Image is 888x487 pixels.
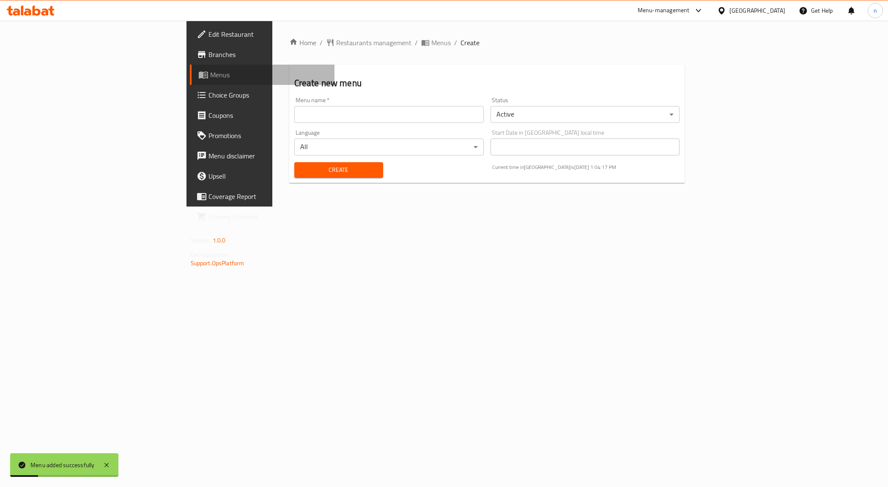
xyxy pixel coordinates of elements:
[294,139,484,155] div: All
[190,105,335,125] a: Coupons
[208,151,328,161] span: Menu disclaimer
[874,6,877,15] span: n
[208,29,328,39] span: Edit Restaurant
[301,165,376,175] span: Create
[460,38,480,48] span: Create
[415,38,418,48] li: /
[208,171,328,181] span: Upsell
[638,5,690,16] div: Menu-management
[294,106,484,123] input: Please enter Menu name
[208,212,328,222] span: Grocery Checklist
[190,166,335,186] a: Upsell
[326,38,411,48] a: Restaurants management
[336,38,411,48] span: Restaurants management
[492,163,680,171] p: Current time in [GEOGRAPHIC_DATA] is [DATE] 1:04:17 PM
[729,6,785,15] div: [GEOGRAPHIC_DATA]
[191,258,244,269] a: Support.OpsPlatform
[208,49,328,60] span: Branches
[213,235,226,246] span: 1.0.0
[208,191,328,201] span: Coverage Report
[190,44,335,65] a: Branches
[421,38,451,48] a: Menus
[190,186,335,207] a: Coverage Report
[190,207,335,227] a: Grocery Checklist
[454,38,457,48] li: /
[431,38,451,48] span: Menus
[191,235,211,246] span: Version:
[210,70,328,80] span: Menus
[191,249,230,260] span: Get support on:
[208,131,328,141] span: Promotions
[208,90,328,100] span: Choice Groups
[190,85,335,105] a: Choice Groups
[294,77,680,90] h2: Create new menu
[190,125,335,146] a: Promotions
[190,65,335,85] a: Menus
[190,24,335,44] a: Edit Restaurant
[294,162,383,178] button: Create
[208,110,328,120] span: Coupons
[491,106,680,123] div: Active
[190,146,335,166] a: Menu disclaimer
[30,460,95,470] div: Menu added successfully
[289,38,685,48] nav: breadcrumb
